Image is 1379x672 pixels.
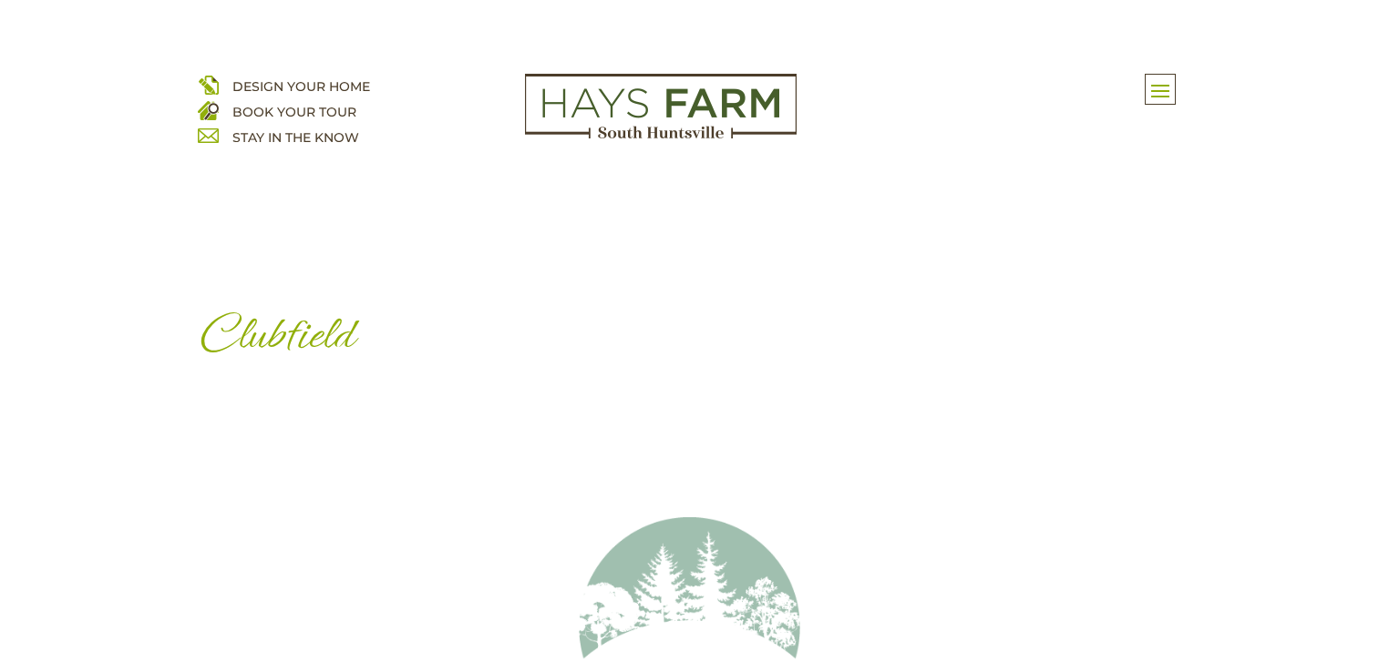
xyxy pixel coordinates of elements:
a: BOOK YOUR TOUR [232,104,356,120]
a: hays farm homes huntsville development [525,127,797,143]
a: DESIGN YOUR HOME [232,78,370,95]
h1: Clubfield [198,307,1182,370]
img: book your home tour [198,99,219,120]
img: Logo [525,74,797,139]
img: design your home [198,74,219,95]
a: STAY IN THE KNOW [232,129,359,146]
